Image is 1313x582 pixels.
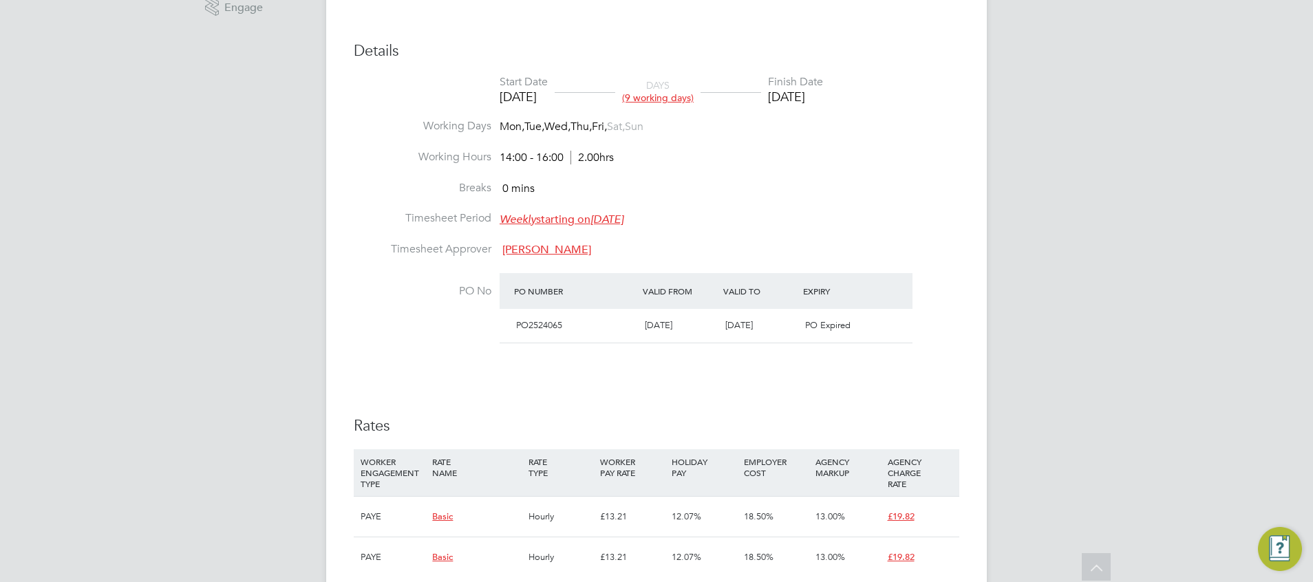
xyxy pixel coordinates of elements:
[432,551,453,563] span: Basic
[597,497,668,537] div: £13.21
[354,211,491,226] label: Timesheet Period
[500,213,536,226] em: Weekly
[639,279,720,303] div: Valid From
[590,213,623,226] em: [DATE]
[500,89,548,105] div: [DATE]
[502,182,535,195] span: 0 mins
[815,510,845,522] span: 13.00%
[744,510,773,522] span: 18.50%
[500,75,548,89] div: Start Date
[597,449,668,485] div: WORKER PAY RATE
[672,551,701,563] span: 12.07%
[500,213,623,226] span: starting on
[354,242,491,257] label: Timesheet Approver
[645,319,672,331] span: [DATE]
[525,537,597,577] div: Hourly
[570,151,614,164] span: 2.00hrs
[622,91,694,104] span: (9 working days)
[500,151,614,165] div: 14:00 - 16:00
[615,79,701,104] div: DAYS
[768,75,823,89] div: Finish Date
[224,2,263,14] span: Engage
[429,449,524,485] div: RATE NAME
[815,551,845,563] span: 13.00%
[625,120,643,133] span: Sun
[607,120,625,133] span: Sat,
[884,449,956,496] div: AGENCY CHARGE RATE
[720,279,800,303] div: Valid To
[768,89,823,105] div: [DATE]
[744,551,773,563] span: 18.50%
[432,510,453,522] span: Basic
[354,119,491,133] label: Working Days
[354,284,491,299] label: PO No
[511,279,639,303] div: PO Number
[516,319,562,331] span: PO2524065
[592,120,607,133] span: Fri,
[357,537,429,577] div: PAYE
[888,510,915,522] span: £19.82
[800,279,880,303] div: Expiry
[668,449,740,485] div: HOLIDAY PAY
[524,120,544,133] span: Tue,
[502,243,591,257] span: [PERSON_NAME]
[354,150,491,164] label: Working Hours
[1258,527,1302,571] button: Engage Resource Center
[525,449,597,485] div: RATE TYPE
[725,319,753,331] span: [DATE]
[888,551,915,563] span: £19.82
[597,537,668,577] div: £13.21
[357,497,429,537] div: PAYE
[354,416,959,436] h3: Rates
[672,510,701,522] span: 12.07%
[357,449,429,496] div: WORKER ENGAGEMENT TYPE
[544,120,570,133] span: Wed,
[812,449,884,485] div: AGENCY MARKUP
[805,319,851,331] span: PO Expired
[525,497,597,537] div: Hourly
[354,181,491,195] label: Breaks
[570,120,592,133] span: Thu,
[740,449,812,485] div: EMPLOYER COST
[354,41,959,61] h3: Details
[500,120,524,133] span: Mon,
